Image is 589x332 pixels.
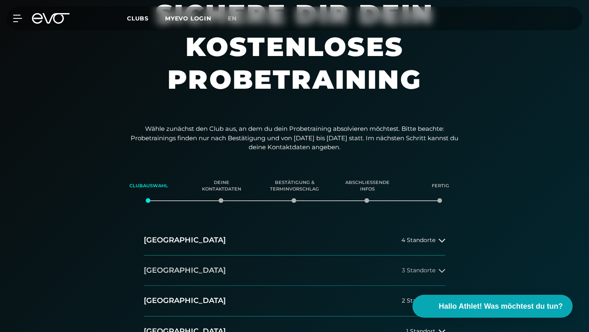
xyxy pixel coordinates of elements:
p: Wähle zunächst den Club aus, an dem du dein Probetraining absolvieren möchtest. Bitte beachte: Pr... [131,124,458,152]
h2: [GEOGRAPHIC_DATA] [144,235,226,245]
a: MYEVO LOGIN [165,15,211,22]
a: en [228,14,247,23]
h2: [GEOGRAPHIC_DATA] [144,265,226,276]
button: Hallo Athlet! Was möchtest du tun? [412,295,573,318]
span: en [228,15,237,22]
span: Hallo Athlet! Was möchtest du tun? [439,301,563,312]
button: [GEOGRAPHIC_DATA]3 Standorte [144,256,445,286]
span: Clubs [127,15,149,22]
h2: [GEOGRAPHIC_DATA] [144,296,226,306]
a: Clubs [127,14,165,22]
span: 2 Standorte [402,298,435,304]
div: Fertig [414,175,467,197]
div: Clubauswahl [122,175,175,197]
div: Abschließende Infos [341,175,394,197]
span: 4 Standorte [401,237,435,243]
div: Bestätigung & Terminvorschlag [268,175,321,197]
div: Deine Kontaktdaten [195,175,248,197]
button: [GEOGRAPHIC_DATA]2 Standorte [144,286,445,316]
span: 3 Standorte [402,267,435,274]
button: [GEOGRAPHIC_DATA]4 Standorte [144,225,445,256]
